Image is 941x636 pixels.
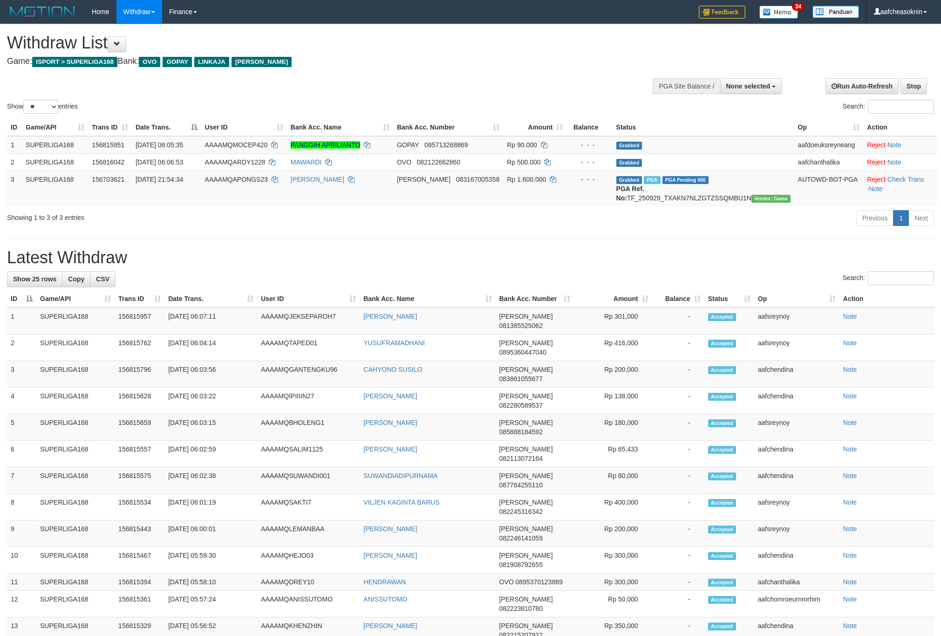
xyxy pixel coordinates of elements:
[363,472,437,479] a: SUWANDIADIPURNAMA
[908,210,934,226] a: Next
[726,82,771,90] span: None selected
[867,141,886,149] a: Reject
[499,578,514,586] span: OVO
[507,141,537,149] span: Rp 90.000
[257,361,360,388] td: AAAAMQGANTENGKU96
[499,605,543,612] span: Copy 082223810780 to clipboard
[164,467,257,494] td: [DATE] 06:02:38
[22,171,88,206] td: SUPERLIGA168
[232,57,292,67] span: [PERSON_NAME]
[13,275,56,283] span: Show 25 rows
[499,595,553,603] span: [PERSON_NAME]
[36,414,115,441] td: SUPERLIGA168
[7,547,36,574] td: 10
[754,441,839,467] td: aafchendina
[36,574,115,591] td: SUPERLIGA168
[7,591,36,617] td: 12
[893,210,909,226] a: 1
[708,552,736,560] span: Accepted
[856,210,893,226] a: Previous
[574,414,652,441] td: Rp 180,000
[507,158,540,166] span: Rp 500.000
[516,578,563,586] span: Copy 0895370123869 to clipboard
[574,290,652,308] th: Amount: activate to sort column ascending
[115,574,164,591] td: 156815394
[496,290,574,308] th: Bank Acc. Number: activate to sort column ascending
[499,561,543,568] span: Copy 081908792655 to clipboard
[291,141,361,149] a: PANGGIH APRILIANTO
[7,153,22,171] td: 2
[708,313,736,321] span: Accepted
[499,349,546,356] span: Copy 0895360447040 to clipboard
[652,414,704,441] td: -
[363,499,439,506] a: VILJEN KAGINTA BARUS
[88,119,132,136] th: Trans ID: activate to sort column ascending
[867,158,886,166] a: Reject
[574,574,652,591] td: Rp 300,000
[499,534,543,542] span: Copy 082246141059 to clipboard
[424,141,468,149] span: Copy 085713268869 to clipboard
[843,419,857,426] a: Note
[662,176,709,184] span: PGA Pending
[164,591,257,617] td: [DATE] 05:57:24
[499,402,543,409] span: Copy 082280589537 to clipboard
[205,158,266,166] span: AAAAMQARDY1228
[164,308,257,335] td: [DATE] 06:07:11
[570,157,608,167] div: - - -
[397,141,419,149] span: GOPAY
[164,335,257,361] td: [DATE] 06:04:14
[115,467,164,494] td: 156815575
[839,290,934,308] th: Action
[36,547,115,574] td: SUPERLIGA168
[36,441,115,467] td: SUPERLIGA168
[574,591,652,617] td: Rp 50,000
[499,508,543,515] span: Copy 082245316342 to clipboard
[164,441,257,467] td: [DATE] 06:02:59
[699,6,745,19] img: Feedback.jpg
[7,136,22,154] td: 1
[812,6,859,18] img: panduan.png
[794,171,864,206] td: AUTOWD-BOT-PGA
[115,335,164,361] td: 156815762
[257,388,360,414] td: AAAAMQIPIIIIN27
[499,481,543,489] span: Copy 087764255110 to clipboard
[708,596,736,604] span: Accepted
[164,290,257,308] th: Date Trans.: activate to sort column ascending
[754,335,839,361] td: aafsreynoy
[574,308,652,335] td: Rp 301,000
[754,361,839,388] td: aafchendina
[139,57,160,67] span: OVO
[7,308,36,335] td: 1
[843,525,857,533] a: Note
[257,441,360,467] td: AAAAMQSALIM1125
[843,595,857,603] a: Note
[499,499,553,506] span: [PERSON_NAME]
[36,335,115,361] td: SUPERLIGA168
[751,195,791,203] span: Vendor URL: https://trx31.1velocity.biz
[843,622,857,629] a: Note
[499,392,553,400] span: [PERSON_NAME]
[363,366,422,373] a: CAHYONO SUSILO
[499,419,553,426] span: [PERSON_NAME]
[843,552,857,559] a: Note
[653,78,720,94] div: PGA Site Balance /
[257,308,360,335] td: AAAAMQJEKSEPAROH7
[708,340,736,348] span: Accepted
[759,6,798,19] img: Button%20Memo.svg
[363,595,407,603] a: ANISSUTOMO
[291,158,322,166] a: MAWARDI
[794,153,864,171] td: aafchanthalika
[7,414,36,441] td: 5
[863,171,937,206] td: · ·
[164,361,257,388] td: [DATE] 06:03:56
[363,313,417,320] a: [PERSON_NAME]
[115,388,164,414] td: 156815628
[574,520,652,547] td: Rp 200,000
[867,176,886,183] a: Reject
[164,547,257,574] td: [DATE] 05:59:30
[570,175,608,184] div: - - -
[652,494,704,520] td: -
[7,388,36,414] td: 4
[754,520,839,547] td: aafsreynoy
[7,248,934,267] h1: Latest Withdraw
